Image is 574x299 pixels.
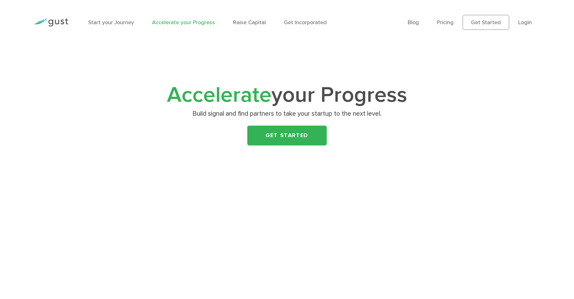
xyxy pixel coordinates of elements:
a: Get Started [247,126,327,145]
a: Accelerate your Progress [152,19,215,26]
p: Build signal and find partners to take your startup to the next level. [167,109,407,118]
a: Get Started [463,15,509,30]
h1: your Progress [164,85,410,105]
a: Start your Journey [88,19,134,26]
a: Login [518,19,532,26]
a: Raise Capital [233,19,266,26]
a: Blog [408,19,419,26]
a: Get Incorporated [284,19,327,26]
a: Pricing [437,19,454,26]
span: Accelerate [167,82,271,108]
img: Gust Logo [34,18,68,27]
